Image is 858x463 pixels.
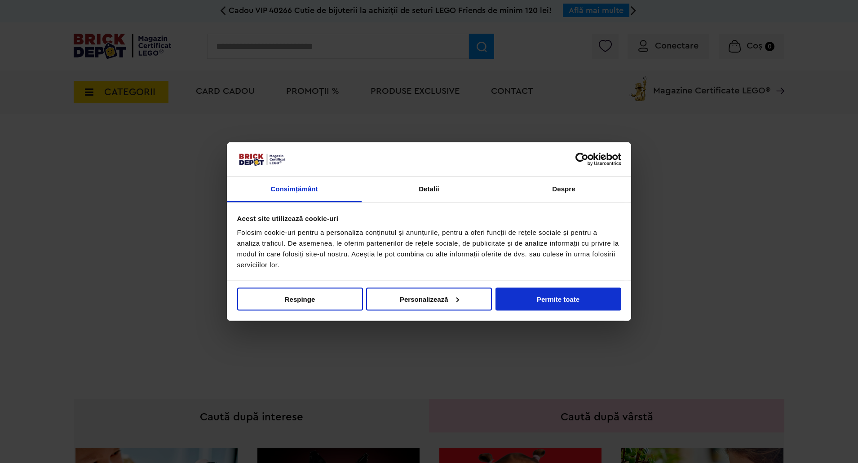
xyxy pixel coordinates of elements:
[362,177,496,203] a: Detalii
[237,227,621,270] div: Folosim cookie-uri pentru a personaliza conținutul și anunțurile, pentru a oferi funcții de rețel...
[496,177,631,203] a: Despre
[227,177,362,203] a: Consimțământ
[495,287,621,310] button: Permite toate
[543,152,621,166] a: Usercentrics Cookiebot - opens in a new window
[237,213,621,224] div: Acest site utilizează cookie-uri
[366,287,492,310] button: Personalizează
[237,287,363,310] button: Respinge
[237,152,287,167] img: siglă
